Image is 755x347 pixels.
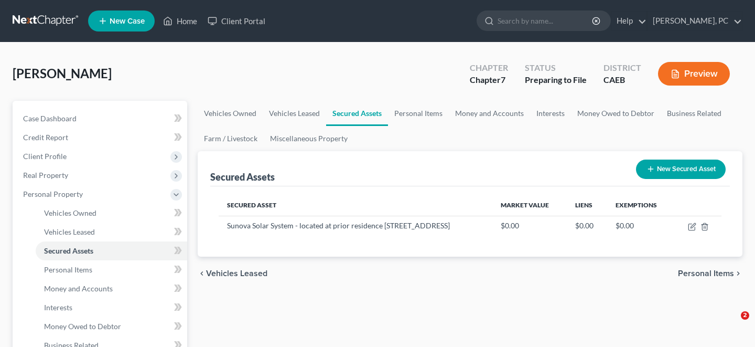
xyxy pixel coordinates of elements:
[530,101,571,126] a: Interests
[15,128,187,147] a: Credit Report
[23,171,68,180] span: Real Property
[611,12,646,30] a: Help
[36,204,187,223] a: Vehicles Owned
[470,62,508,74] div: Chapter
[44,208,96,217] span: Vehicles Owned
[198,101,263,126] a: Vehicles Owned
[719,311,745,337] iframe: Intercom live chat
[198,269,267,278] button: chevron_left Vehicles Leased
[44,265,92,274] span: Personal Items
[23,152,67,161] span: Client Profile
[198,126,264,151] a: Farm / Livestock
[198,269,206,278] i: chevron_left
[449,101,530,126] a: Money and Accounts
[567,216,607,236] td: $0.00
[210,171,275,183] div: Secured Assets
[110,17,145,25] span: New Case
[492,195,567,216] th: Market Value
[607,216,674,236] td: $0.00
[23,114,77,123] span: Case Dashboard
[36,260,187,279] a: Personal Items
[678,269,742,278] button: Personal Items chevron_right
[661,101,728,126] a: Business Related
[202,12,271,30] a: Client Portal
[603,62,641,74] div: District
[567,195,607,216] th: Liens
[501,75,505,85] span: 7
[263,101,326,126] a: Vehicles Leased
[658,62,730,86] button: Preview
[15,109,187,128] a: Case Dashboard
[525,74,587,86] div: Preparing to File
[636,160,726,179] button: New Secured Asset
[326,101,388,126] a: Secured Assets
[264,126,354,151] a: Miscellaneous Property
[525,62,587,74] div: Status
[206,269,267,278] span: Vehicles Leased
[44,284,113,293] span: Money and Accounts
[36,279,187,298] a: Money and Accounts
[492,216,567,236] td: $0.00
[470,74,508,86] div: Chapter
[23,133,68,142] span: Credit Report
[36,298,187,317] a: Interests
[648,12,742,30] a: [PERSON_NAME], PC
[571,101,661,126] a: Money Owed to Debtor
[13,66,112,81] span: [PERSON_NAME]
[734,269,742,278] i: chevron_right
[44,322,121,331] span: Money Owed to Debtor
[158,12,202,30] a: Home
[44,246,93,255] span: Secured Assets
[678,269,734,278] span: Personal Items
[36,317,187,336] a: Money Owed to Debtor
[36,241,187,260] a: Secured Assets
[388,101,449,126] a: Personal Items
[219,216,492,236] td: Sunova Solar System - located at prior residence [STREET_ADDRESS]
[741,311,749,320] span: 2
[23,190,83,198] span: Personal Property
[44,227,95,236] span: Vehicles Leased
[44,303,72,312] span: Interests
[603,74,641,86] div: CAEB
[219,195,492,216] th: Secured Asset
[607,195,674,216] th: Exemptions
[36,223,187,241] a: Vehicles Leased
[498,11,594,30] input: Search by name...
